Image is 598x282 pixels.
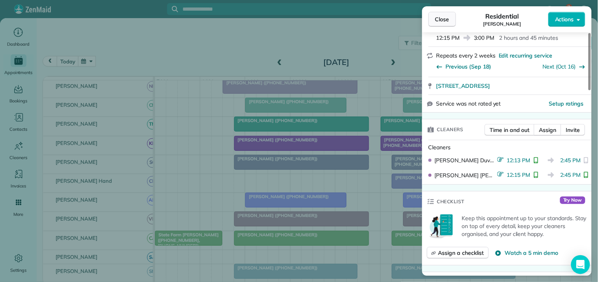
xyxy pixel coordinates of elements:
[561,156,581,165] button: 2:45 PM
[507,157,531,164] span: 12:13 PM
[436,100,501,108] span: Service was not rated yet
[427,247,489,259] button: Assign a checklist
[483,21,522,27] span: [PERSON_NAME]
[566,126,580,134] span: Invite
[495,249,558,257] button: Watch a 5 min demo
[486,11,519,21] span: Residential
[436,63,491,70] button: Previous (Sep 18)
[561,171,581,178] span: 2:45 PM
[437,126,464,134] span: Cleaners
[462,214,587,238] p: Keep this appointment up to your standards. Stay on top of every detail, keep your cleaners organ...
[549,100,584,108] button: Setup ratings
[555,15,574,23] span: Actions
[435,15,449,23] span: Close
[446,63,491,70] span: Previous (Sep 18)
[436,34,460,42] span: 12:15 PM
[436,82,490,90] span: [STREET_ADDRESS]
[549,100,584,107] span: Setup ratings
[539,126,557,134] span: Assign
[561,157,581,164] span: 2:45 PM
[428,144,451,151] span: Cleaners
[499,34,558,42] p: 2 hours and 45 minutes
[507,156,531,165] button: 12:13 PM
[435,171,494,179] span: [PERSON_NAME] [PERSON_NAME]
[428,12,456,27] button: Close
[435,156,494,164] span: [PERSON_NAME] Duverna
[485,124,535,136] button: Time in and out
[436,52,496,59] span: Repeats every 2 weeks
[543,63,586,70] button: Next (Oct 16)
[505,249,558,257] span: Watch a 5 min demo
[571,255,590,274] div: Open Intercom Messenger
[499,52,552,59] span: Edit recurring service
[436,82,587,90] a: [STREET_ADDRESS]
[490,126,530,134] span: Time in and out
[474,34,495,42] span: 3:00 PM
[560,197,585,204] span: Try Now
[561,171,581,179] button: 2:45 PM
[438,249,484,257] span: Assign a checklist
[437,198,465,206] span: Checklist
[534,124,562,136] button: Assign
[507,171,531,179] span: 12:15 PM
[543,63,576,70] a: Next (Oct 16)
[561,124,585,136] button: Invite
